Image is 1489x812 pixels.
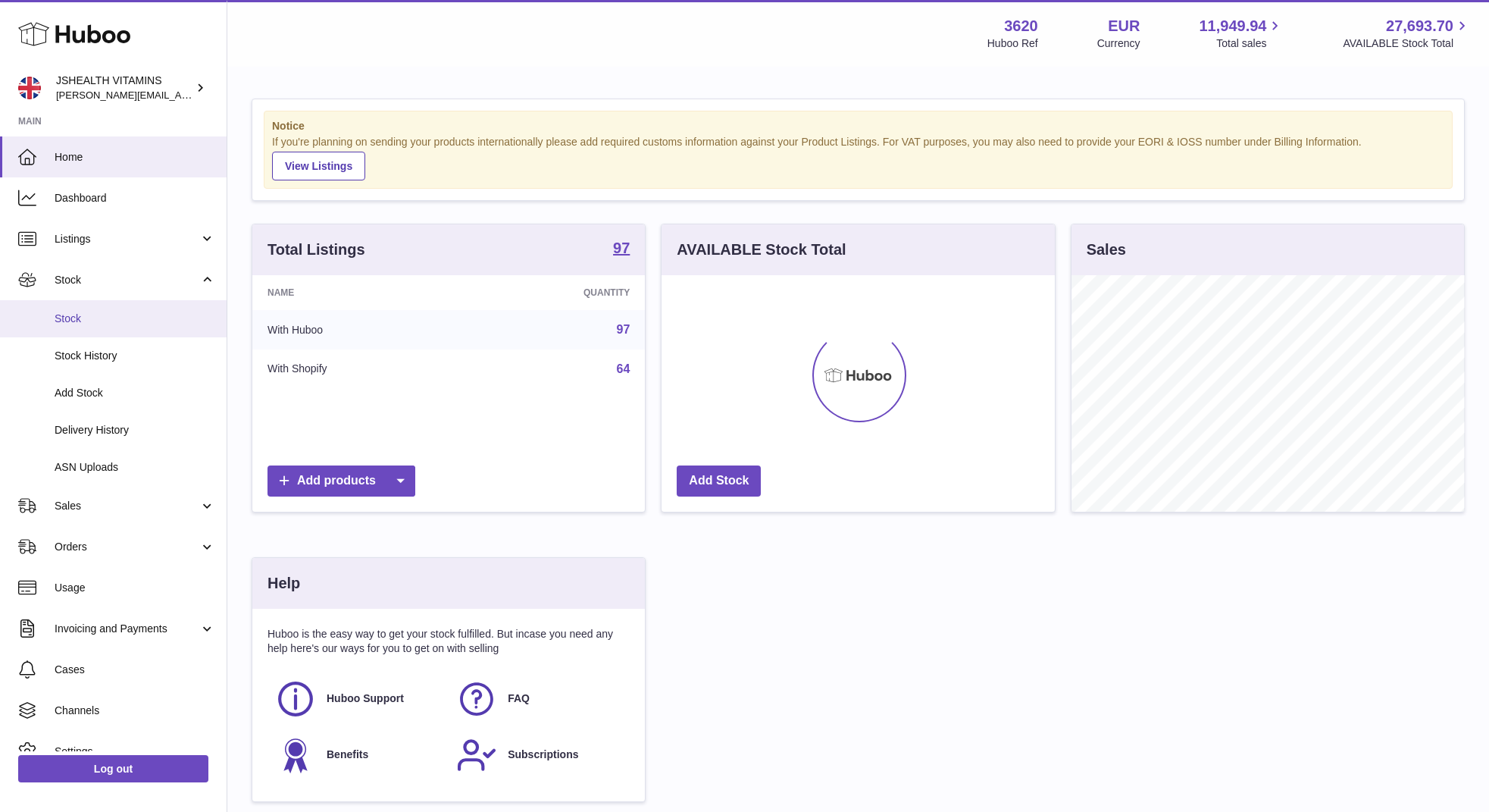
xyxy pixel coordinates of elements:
[267,466,415,497] a: Add products
[55,460,215,475] span: ASN Uploads
[55,423,215,437] span: Delivery History
[55,386,215,400] span: Add Stock
[987,36,1038,51] div: Huboo Ref
[1343,36,1471,51] span: AVAILABLE Stock Total
[55,704,215,718] span: Channels
[55,499,199,513] span: Sales
[1386,16,1453,36] span: 27,693.70
[327,691,404,706] span: Huboo Support
[55,191,215,205] span: Dashboard
[55,540,199,554] span: Orders
[272,119,1444,133] strong: Notice
[456,679,622,720] a: FAQ
[1097,36,1140,51] div: Currency
[613,240,630,256] strong: 97
[252,350,464,389] td: With Shopify
[55,349,215,363] span: Stock History
[252,310,464,350] td: With Huboo
[275,735,441,776] a: Benefits
[275,679,441,720] a: Huboo Support
[272,135,1444,180] div: If you're planning on sending your products internationally please add required customs informati...
[1108,16,1140,36] strong: EUR
[55,581,215,595] span: Usage
[55,663,215,677] span: Cases
[1199,16,1284,51] a: 11,949.94 Total sales
[56,89,304,101] span: [PERSON_NAME][EMAIL_ADDRESS][DOMAIN_NAME]
[252,275,464,310] th: Name
[55,150,215,165] span: Home
[267,573,300,594] h3: Help
[456,735,622,776] a: Subscriptions
[55,312,215,326] span: Stock
[55,232,199,246] span: Listings
[18,77,41,99] img: francesca@jshealthvitamins.com
[56,74,192,102] div: JSHEALTH VITAMINS
[1199,16,1266,36] span: 11,949.94
[617,323,630,336] a: 97
[613,240,630,259] a: 97
[55,622,199,636] span: Invoicing and Payments
[508,748,578,762] span: Subscriptions
[1216,36,1284,51] span: Total sales
[267,240,365,260] h3: Total Listings
[267,627,630,656] p: Huboo is the easy way to get your stock fulfilled. But incase you need any help here's our ways f...
[327,748,368,762] span: Benefits
[677,466,761,497] a: Add Stock
[1087,240,1126,260] h3: Sales
[1004,16,1038,36] strong: 3620
[508,691,530,706] span: FAQ
[464,275,645,310] th: Quantity
[677,240,846,260] h3: AVAILABLE Stock Total
[18,755,208,782] a: Log out
[55,745,215,759] span: Settings
[55,273,199,287] span: Stock
[1343,16,1471,51] a: 27,693.70 AVAILABLE Stock Total
[272,152,365,180] a: View Listings
[617,362,630,375] a: 64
